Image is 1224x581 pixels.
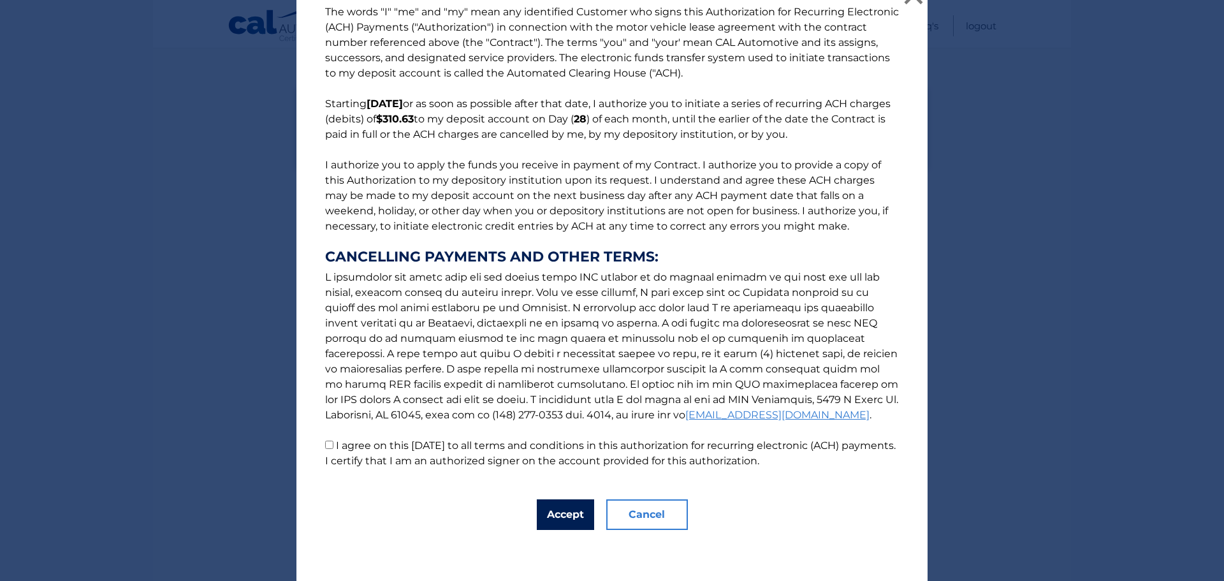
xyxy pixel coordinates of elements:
[325,249,899,265] strong: CANCELLING PAYMENTS AND OTHER TERMS:
[606,499,688,530] button: Cancel
[312,4,912,469] p: The words "I" "me" and "my" mean any identified Customer who signs this Authorization for Recurri...
[685,409,870,421] a: [EMAIL_ADDRESS][DOMAIN_NAME]
[325,439,896,467] label: I agree on this [DATE] to all terms and conditions in this authorization for recurring electronic...
[574,113,586,125] b: 28
[537,499,594,530] button: Accept
[376,113,414,125] b: $310.63
[367,98,403,110] b: [DATE]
